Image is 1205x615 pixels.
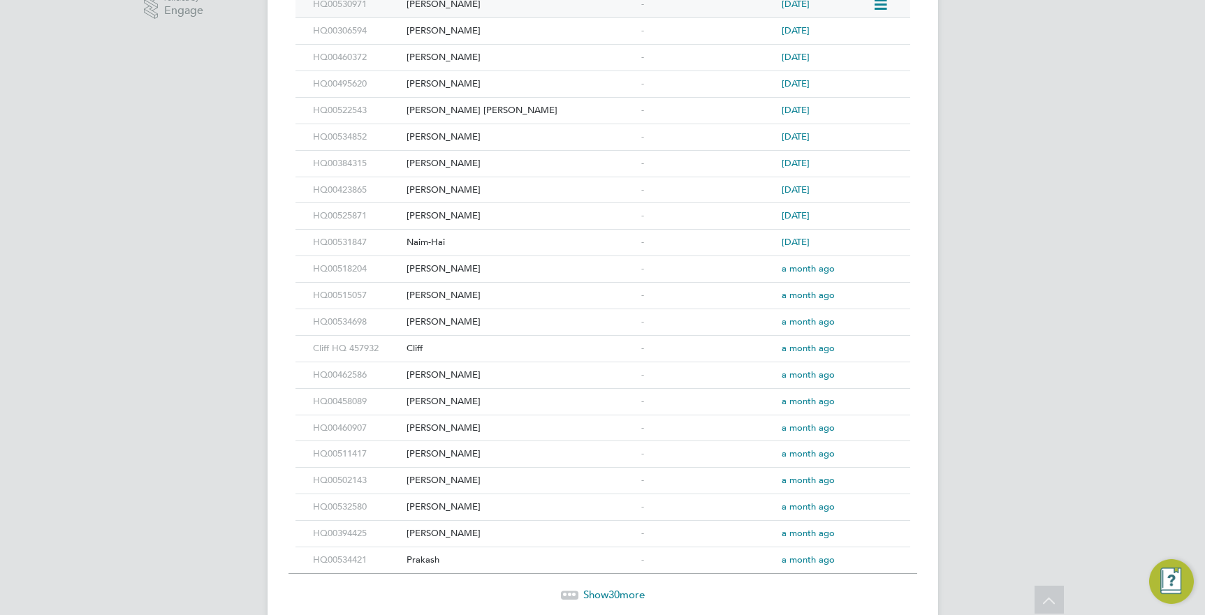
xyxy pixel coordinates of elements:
[309,230,403,255] div: HQ00531847
[403,256,638,282] div: [PERSON_NAME]
[638,230,779,255] div: -
[638,283,779,309] div: -
[309,335,896,347] a: Cliff HQ 457932Cliff-a month ago
[309,468,403,494] div: HQ00502143
[309,18,403,44] div: HQ00306594
[309,520,896,532] a: HQ00394425[PERSON_NAME]-a month ago
[403,389,638,415] div: [PERSON_NAME]
[403,230,638,255] div: Naim-Hai
[309,336,403,362] div: Cliff HQ 457932
[309,547,403,573] div: HQ00534421
[782,262,835,274] span: a month ago
[403,468,638,494] div: [PERSON_NAME]
[782,395,835,407] span: a month ago
[403,151,638,177] div: [PERSON_NAME]
[638,256,779,282] div: -
[782,289,835,301] span: a month ago
[782,236,810,248] span: [DATE]
[782,209,810,221] span: [DATE]
[638,521,779,547] div: -
[782,501,835,512] span: a month ago
[638,362,779,388] div: -
[309,282,896,294] a: HQ00515057[PERSON_NAME]-a month ago
[403,203,638,229] div: [PERSON_NAME]
[782,474,835,486] span: a month ago
[309,202,896,214] a: HQ00525871[PERSON_NAME]-[DATE]
[309,440,896,452] a: HQ00511417[PERSON_NAME]-a month ago
[782,447,835,459] span: a month ago
[1149,559,1194,604] button: Engage Resource Center
[782,131,810,142] span: [DATE]
[403,45,638,71] div: [PERSON_NAME]
[403,494,638,520] div: [PERSON_NAME]
[638,18,779,44] div: -
[309,44,896,56] a: HQ00460372[PERSON_NAME]-[DATE]
[309,415,403,441] div: HQ00460907
[309,71,896,82] a: HQ00495620[PERSON_NAME]-[DATE]
[638,203,779,229] div: -
[782,104,810,116] span: [DATE]
[638,389,779,415] div: -
[782,342,835,354] span: a month ago
[309,17,896,29] a: HQ00306594[PERSON_NAME]-[DATE]
[309,177,403,203] div: HQ00423865
[782,422,835,434] span: a month ago
[782,24,810,36] span: [DATE]
[309,177,896,188] a: HQ00423865[PERSON_NAME]-[DATE]
[309,494,896,505] a: HQ00532580[PERSON_NAME]-a month ago
[782,316,835,327] span: a month ago
[309,389,403,415] div: HQ00458089
[403,521,638,547] div: [PERSON_NAME]
[403,441,638,467] div: [PERSON_NAME]
[403,177,638,203] div: [PERSON_NAME]
[782,184,810,195] span: [DATE]
[309,45,403,71] div: HQ00460372
[403,547,638,573] div: Prakash
[782,51,810,63] span: [DATE]
[309,124,403,150] div: HQ00534852
[638,71,779,97] div: -
[309,415,896,427] a: HQ00460907[PERSON_NAME]-a month ago
[638,468,779,494] div: -
[309,521,403,547] div: HQ00394425
[403,283,638,309] div: [PERSON_NAME]
[309,71,403,97] div: HQ00495620
[403,336,638,362] div: Cliff
[309,547,896,558] a: HQ00534421Prakash-a month ago
[638,415,779,441] div: -
[638,494,779,520] div: -
[309,388,896,400] a: HQ00458089[PERSON_NAME]-a month ago
[309,151,403,177] div: HQ00384315
[309,97,896,109] a: HQ00522543[PERSON_NAME] [PERSON_NAME]-[DATE]
[782,77,810,89] span: [DATE]
[309,124,896,135] a: HQ00534852[PERSON_NAME]-[DATE]
[782,369,835,380] span: a month ago
[309,494,403,520] div: HQ00532580
[403,71,638,97] div: [PERSON_NAME]
[309,255,896,267] a: HQ00518204[PERSON_NAME]-a month ago
[309,229,896,241] a: HQ00531847Naim-Hai-[DATE]
[309,362,896,373] a: HQ00462586[PERSON_NAME]-a month ago
[782,527,835,539] span: a month ago
[782,157,810,169] span: [DATE]
[638,336,779,362] div: -
[638,98,779,124] div: -
[309,441,403,467] div: HQ00511417
[164,5,203,17] span: Engage
[403,362,638,388] div: [PERSON_NAME]
[638,177,779,203] div: -
[638,45,779,71] div: -
[638,441,779,467] div: -
[403,98,638,124] div: [PERSON_NAME] [PERSON_NAME]
[782,554,835,565] span: a month ago
[403,18,638,44] div: [PERSON_NAME]
[638,547,779,573] div: -
[403,124,638,150] div: [PERSON_NAME]
[403,309,638,335] div: [PERSON_NAME]
[638,309,779,335] div: -
[638,124,779,150] div: -
[638,151,779,177] div: -
[309,256,403,282] div: HQ00518204
[309,467,896,479] a: HQ00502143[PERSON_NAME]-a month ago
[309,309,896,320] a: HQ00534698[PERSON_NAME]-a month ago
